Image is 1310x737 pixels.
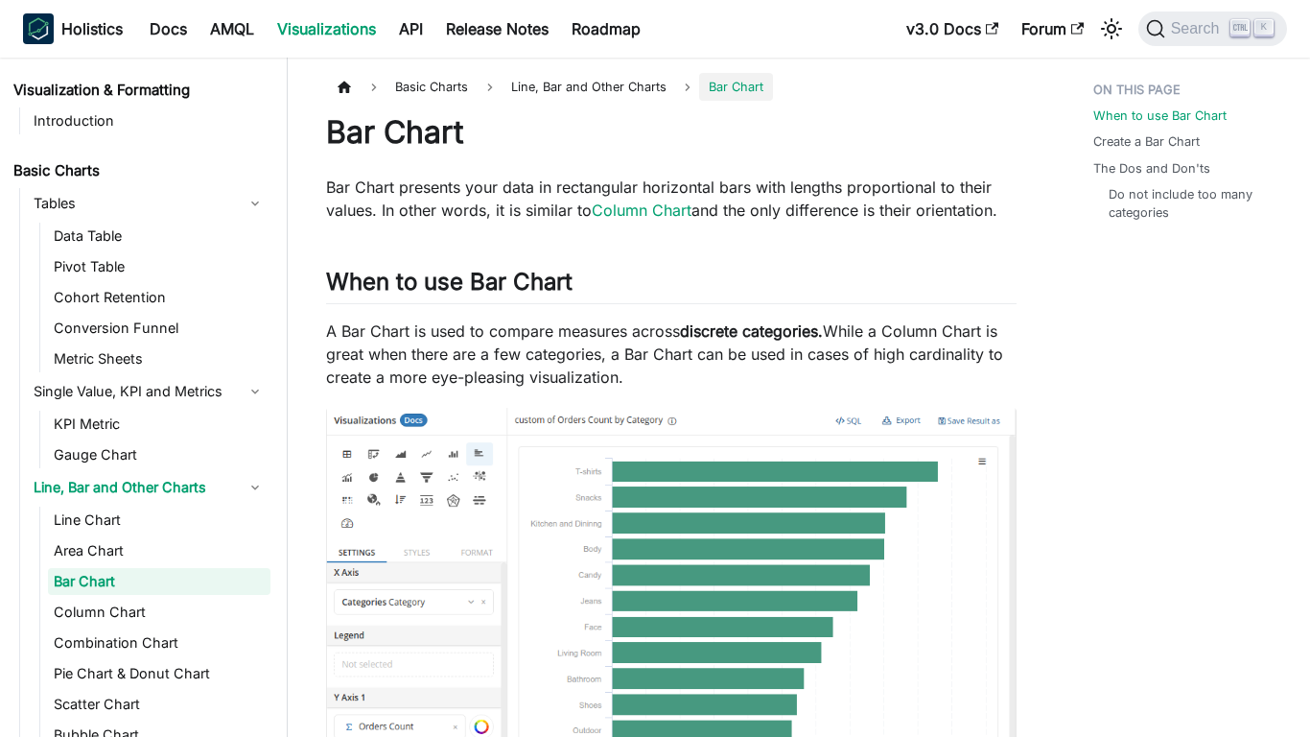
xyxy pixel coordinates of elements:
a: API [387,13,434,44]
a: Home page [326,73,363,101]
a: Pie Chart & Donut Chart [48,660,270,687]
button: Search (Ctrl+K) [1138,12,1287,46]
p: A Bar Chart is used to compare measures across While a Column Chart is great when there are a few... [326,320,1017,389]
a: Visualizations [266,13,387,44]
kbd: K [1254,19,1274,36]
a: KPI Metric [48,411,270,438]
a: Bar Chart [48,568,270,595]
a: Line Chart [48,507,270,534]
a: The Dos and Don'ts [1093,159,1210,178]
nav: Breadcrumbs [326,73,1017,101]
a: Docs [138,13,199,44]
a: Combination Chart [48,630,270,656]
span: Line, Bar and Other Charts [502,73,676,101]
a: Release Notes [434,13,560,44]
a: Metric Sheets [48,345,270,372]
a: When to use Bar Chart [1093,107,1227,125]
a: Conversion Funnel [48,315,270,342]
a: Scatter Chart [48,691,270,718]
a: Column Chart [592,201,691,220]
b: Holistics [61,17,123,40]
a: Pivot Table [48,253,270,280]
a: Basic Charts [8,157,270,184]
img: Holistics [23,13,54,44]
a: Roadmap [560,13,652,44]
button: Switch between dark and light mode (currently light mode) [1096,13,1127,44]
p: Bar Chart presents your data in rectangular horizontal bars with lengths proportional to their va... [326,176,1017,222]
a: AMQL [199,13,266,44]
a: Data Table [48,223,270,250]
span: Bar Chart [699,73,773,101]
a: Create a Bar Chart [1093,132,1200,151]
a: Forum [1010,13,1095,44]
a: Tables [28,188,270,219]
a: Single Value, KPI and Metrics [28,376,270,407]
a: HolisticsHolistics [23,13,123,44]
h1: Bar Chart [326,113,1017,152]
h2: When to use Bar Chart [326,268,1017,304]
a: Do not include too many categories [1109,185,1273,222]
a: Gauge Chart [48,441,270,468]
a: Visualization & Formatting [8,77,270,104]
span: Basic Charts [386,73,478,101]
strong: discrete categories. [680,321,823,341]
a: Cohort Retention [48,284,270,311]
a: Area Chart [48,537,270,564]
a: Introduction [28,107,270,134]
a: v3.0 Docs [895,13,1010,44]
a: Column Chart [48,599,270,626]
a: Line, Bar and Other Charts [28,472,270,503]
span: Search [1165,20,1231,37]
